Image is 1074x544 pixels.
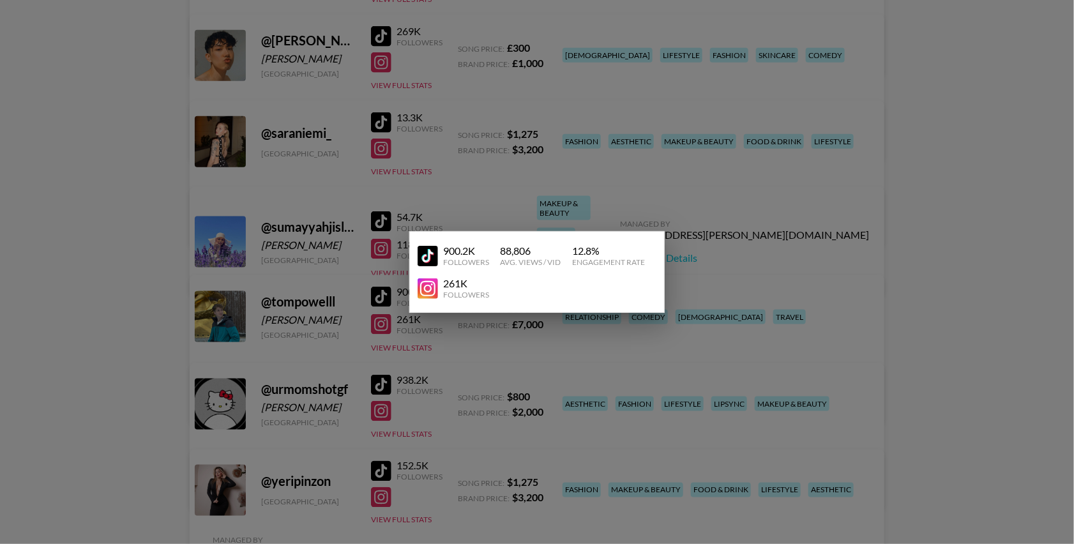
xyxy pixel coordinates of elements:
img: YouTube [418,246,438,266]
div: Avg. Views / Vid [501,257,561,267]
div: 12.8 % [572,245,645,257]
div: Engagement Rate [572,257,645,267]
div: Followers [443,257,489,267]
div: 88,806 [501,245,561,257]
img: YouTube [418,278,438,299]
div: 900.2K [443,245,489,257]
div: 261K [443,277,489,290]
div: Followers [443,290,489,299]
